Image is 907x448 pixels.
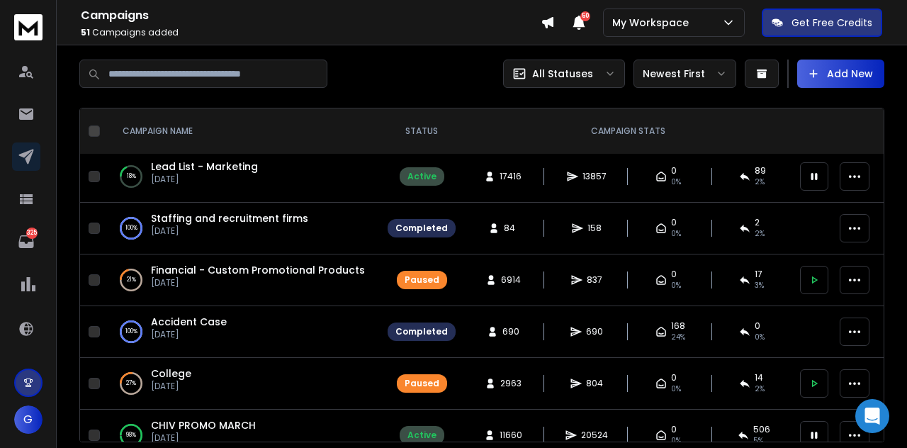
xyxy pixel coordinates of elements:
td: 100%Staffing and recruitment firms[DATE] [106,203,379,254]
th: CAMPAIGN STATS [464,108,791,155]
button: Newest First [633,60,736,88]
span: 24 % [671,332,685,343]
span: 0 [671,424,677,435]
p: 325 [26,228,38,239]
span: 2963 [500,378,522,389]
th: STATUS [379,108,464,155]
span: 11660 [500,430,522,441]
div: Open Intercom Messenger [855,399,889,433]
span: 50 [580,11,590,21]
span: 158 [587,223,602,234]
span: 690 [502,326,519,337]
span: 6914 [501,274,521,286]
a: Financial - Custom Promotional Products [151,263,365,277]
div: Paused [405,274,439,286]
span: 17416 [500,171,522,182]
span: 0 [671,372,677,383]
span: 0 [671,217,677,228]
td: 18%Lead List - Marketing[DATE] [106,151,379,203]
span: 506 [753,424,770,435]
p: Campaigns added [81,27,541,38]
td: 21%Financial - Custom Promotional Products[DATE] [106,254,379,306]
h1: Campaigns [81,7,541,24]
span: 837 [587,274,602,286]
p: Get Free Credits [791,16,872,30]
div: Completed [395,326,448,337]
span: 20524 [581,430,608,441]
p: 100 % [125,221,137,235]
span: 0 [671,165,677,177]
span: 13857 [582,171,607,182]
p: 98 % [126,428,136,442]
span: 14 [755,372,763,383]
a: Accident Case [151,315,227,329]
a: 325 [12,228,40,256]
p: 100 % [125,325,137,339]
span: 690 [586,326,603,337]
p: [DATE] [151,225,308,237]
span: 2 [755,217,760,228]
span: 0% [671,280,681,291]
span: 0% [671,177,681,188]
span: 804 [586,378,603,389]
span: 2 % [755,383,765,395]
td: 27%College[DATE] [106,358,379,410]
button: Add New [797,60,884,88]
span: 84 [504,223,518,234]
span: 0 [671,269,677,280]
span: 2 % [755,177,765,188]
p: 21 % [127,273,136,287]
span: 2 % [755,228,765,240]
img: logo [14,14,43,40]
button: Get Free Credits [762,9,882,37]
a: Lead List - Marketing [151,159,258,174]
p: My Workspace [612,16,694,30]
p: 27 % [126,376,136,391]
span: 0 % [755,332,765,343]
p: 18 % [127,169,136,184]
span: 168 [671,320,685,332]
td: 100%Accident Case[DATE] [106,306,379,358]
button: G [14,405,43,434]
span: 51 [81,26,90,38]
span: 0 [755,320,760,332]
th: CAMPAIGN NAME [106,108,379,155]
a: CHIV PROMO MARCH [151,418,256,432]
div: Paused [405,378,439,389]
p: [DATE] [151,381,191,392]
p: [DATE] [151,432,256,444]
div: Completed [395,223,448,234]
a: College [151,366,191,381]
a: Staffing and recruitment firms [151,211,308,225]
span: 0% [671,383,681,395]
span: 5 % [753,435,763,447]
div: Active [407,171,436,182]
span: 0% [671,228,681,240]
span: 0% [671,435,681,447]
p: [DATE] [151,277,365,289]
span: 89 [755,165,766,177]
span: 3 % [755,280,764,291]
p: [DATE] [151,174,258,185]
span: 17 [755,269,762,280]
p: All Statuses [532,67,593,81]
div: Active [407,430,436,441]
p: [DATE] [151,329,227,340]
